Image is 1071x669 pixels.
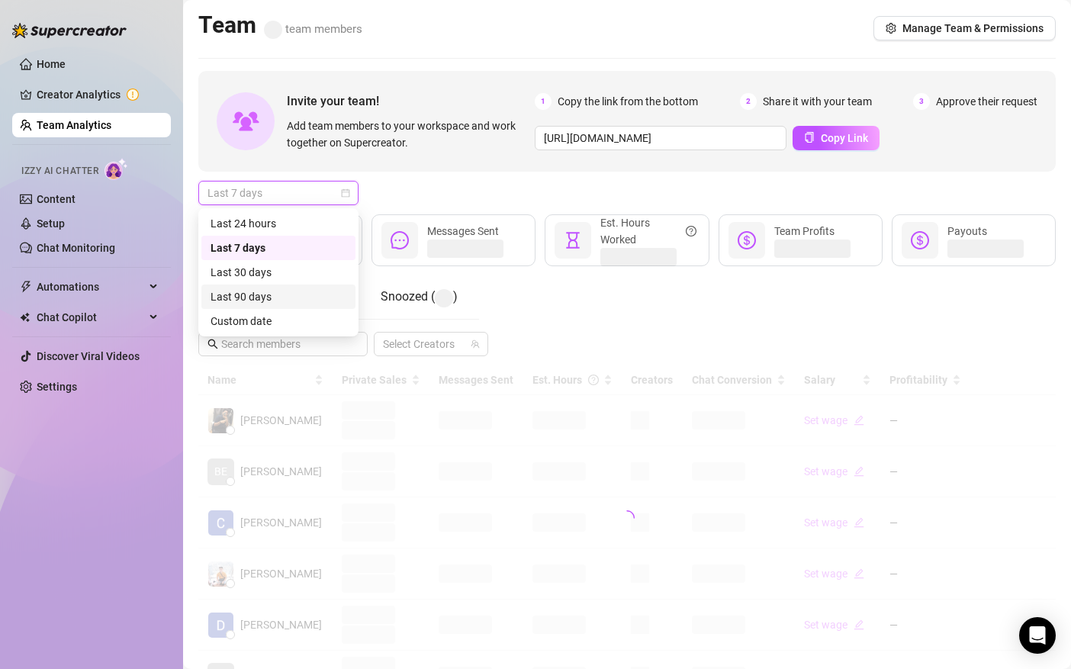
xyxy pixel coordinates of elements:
[686,214,696,248] span: question-circle
[198,11,362,40] h2: Team
[211,313,346,330] div: Custom date
[774,225,835,237] span: Team Profits
[201,236,355,260] div: Last 7 days
[564,231,582,249] span: hourglass
[600,214,696,248] div: Est. Hours Worked
[1019,617,1056,654] div: Open Intercom Messenger
[207,182,349,204] span: Last 7 days
[740,93,757,110] span: 2
[381,289,458,304] span: Snoozed ( )
[902,22,1044,34] span: Manage Team & Permissions
[37,193,76,205] a: Content
[105,158,128,180] img: AI Chatter
[287,117,529,151] span: Add team members to your workspace and work together on Supercreator.
[471,339,480,349] span: team
[201,260,355,285] div: Last 30 days
[37,58,66,70] a: Home
[264,22,362,36] span: team members
[211,288,346,305] div: Last 90 days
[21,164,98,179] span: Izzy AI Chatter
[207,339,218,349] span: search
[221,336,346,352] input: Search members
[201,285,355,309] div: Last 90 days
[804,132,815,143] span: copy
[37,350,140,362] a: Discover Viral Videos
[821,132,868,144] span: Copy Link
[936,93,1037,110] span: Approve their request
[341,188,350,198] span: calendar
[37,119,111,131] a: Team Analytics
[763,93,872,110] span: Share it with your team
[37,242,115,254] a: Chat Monitoring
[427,225,499,237] span: Messages Sent
[558,93,698,110] span: Copy the link from the bottom
[211,264,346,281] div: Last 30 days
[535,93,552,110] span: 1
[913,93,930,110] span: 3
[886,23,896,34] span: setting
[37,381,77,393] a: Settings
[20,312,30,323] img: Chat Copilot
[211,240,346,256] div: Last 7 days
[738,231,756,249] span: dollar-circle
[37,275,145,299] span: Automations
[12,23,127,38] img: logo-BBDzfeDw.svg
[37,82,159,107] a: Creator Analytics exclamation-circle
[211,215,346,232] div: Last 24 hours
[20,281,32,293] span: thunderbolt
[287,92,535,111] span: Invite your team!
[617,508,637,528] span: loading
[911,231,929,249] span: dollar-circle
[947,225,987,237] span: Payouts
[873,16,1056,40] button: Manage Team & Permissions
[201,309,355,333] div: Custom date
[391,231,409,249] span: message
[201,211,355,236] div: Last 24 hours
[37,217,65,230] a: Setup
[37,305,145,330] span: Chat Copilot
[793,126,880,150] button: Copy Link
